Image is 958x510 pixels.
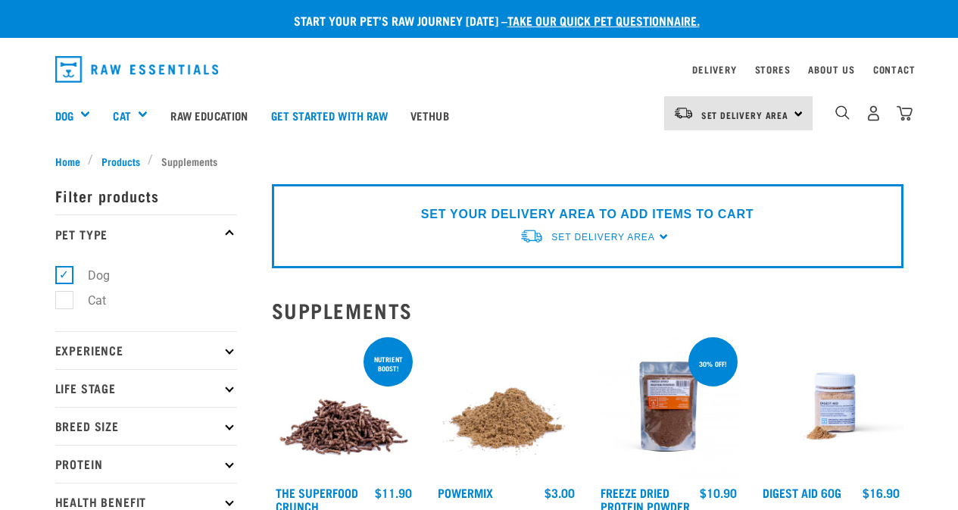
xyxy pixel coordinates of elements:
img: home-icon-1@2x.png [835,105,850,120]
a: Powermix [438,489,493,496]
div: nutrient boost! [364,348,413,380]
nav: breadcrumbs [55,153,903,169]
label: Dog [64,266,116,285]
a: Freeze Dried Protein Powder [601,489,690,509]
p: Life Stage [55,369,237,407]
img: 1311 Superfood Crunch 01 [272,334,417,479]
img: van-moving.png [520,228,544,244]
p: Filter products [55,177,237,214]
div: $10.90 [700,486,737,499]
img: Raw Essentials Digest Aid Pet Supplement [759,334,903,479]
div: 30% off! [692,352,734,375]
a: Home [55,153,89,169]
img: FD Protein Powder [597,334,741,479]
img: user.png [866,105,882,121]
a: take our quick pet questionnaire. [507,17,700,23]
div: $3.00 [545,486,575,499]
a: The Superfood Crunch [276,489,358,509]
span: Set Delivery Area [551,232,654,242]
nav: dropdown navigation [43,50,916,89]
a: Products [93,153,148,169]
p: Pet Type [55,214,237,252]
a: Delivery [692,67,736,72]
img: Raw Essentials Logo [55,56,219,83]
img: van-moving.png [673,106,694,120]
a: About Us [808,67,854,72]
div: $11.90 [375,486,412,499]
a: Contact [873,67,916,72]
img: home-icon@2x.png [897,105,913,121]
p: Breed Size [55,407,237,445]
span: Products [101,153,140,169]
div: $16.90 [863,486,900,499]
a: Raw Education [159,85,259,145]
a: Stores [755,67,791,72]
p: Protein [55,445,237,483]
span: Home [55,153,80,169]
p: SET YOUR DELIVERY AREA TO ADD ITEMS TO CART [421,205,754,224]
a: Vethub [399,85,460,145]
span: Set Delivery Area [701,112,789,117]
a: Cat [113,107,130,124]
img: Pile Of PowerMix For Pets [434,334,579,479]
a: Digest Aid 60g [763,489,841,496]
h2: Supplements [272,299,903,322]
a: Get started with Raw [260,85,399,145]
p: Experience [55,331,237,369]
a: Dog [55,107,73,124]
label: Cat [64,291,112,310]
